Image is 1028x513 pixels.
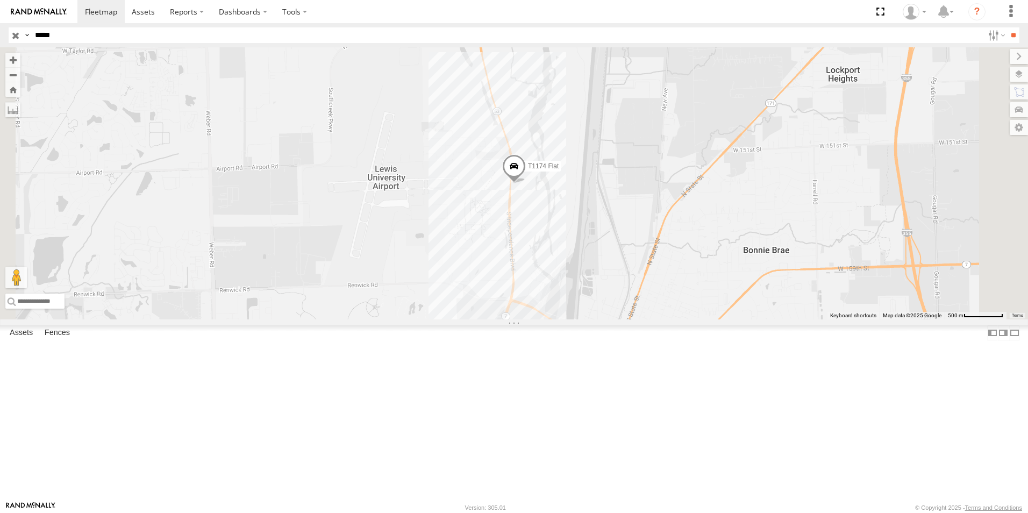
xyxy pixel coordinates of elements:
[830,312,876,319] button: Keyboard shortcuts
[5,53,20,67] button: Zoom in
[5,82,20,97] button: Zoom Home
[968,3,986,20] i: ?
[528,163,559,170] span: T1174 Flat
[987,325,998,341] label: Dock Summary Table to the Left
[11,8,67,16] img: rand-logo.svg
[915,504,1022,511] div: © Copyright 2025 -
[1009,325,1020,341] label: Hide Summary Table
[465,504,506,511] div: Version: 305.01
[4,325,38,340] label: Assets
[984,27,1007,43] label: Search Filter Options
[39,325,75,340] label: Fences
[6,502,55,513] a: Visit our Website
[883,312,941,318] span: Map data ©2025 Google
[23,27,31,43] label: Search Query
[899,4,930,20] div: Crystal Garcia
[5,67,20,82] button: Zoom out
[5,102,20,117] label: Measure
[5,267,27,288] button: Drag Pegman onto the map to open Street View
[1012,313,1023,318] a: Terms
[965,504,1022,511] a: Terms and Conditions
[998,325,1009,341] label: Dock Summary Table to the Right
[1010,120,1028,135] label: Map Settings
[948,312,963,318] span: 500 m
[945,312,1006,319] button: Map Scale: 500 m per 70 pixels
